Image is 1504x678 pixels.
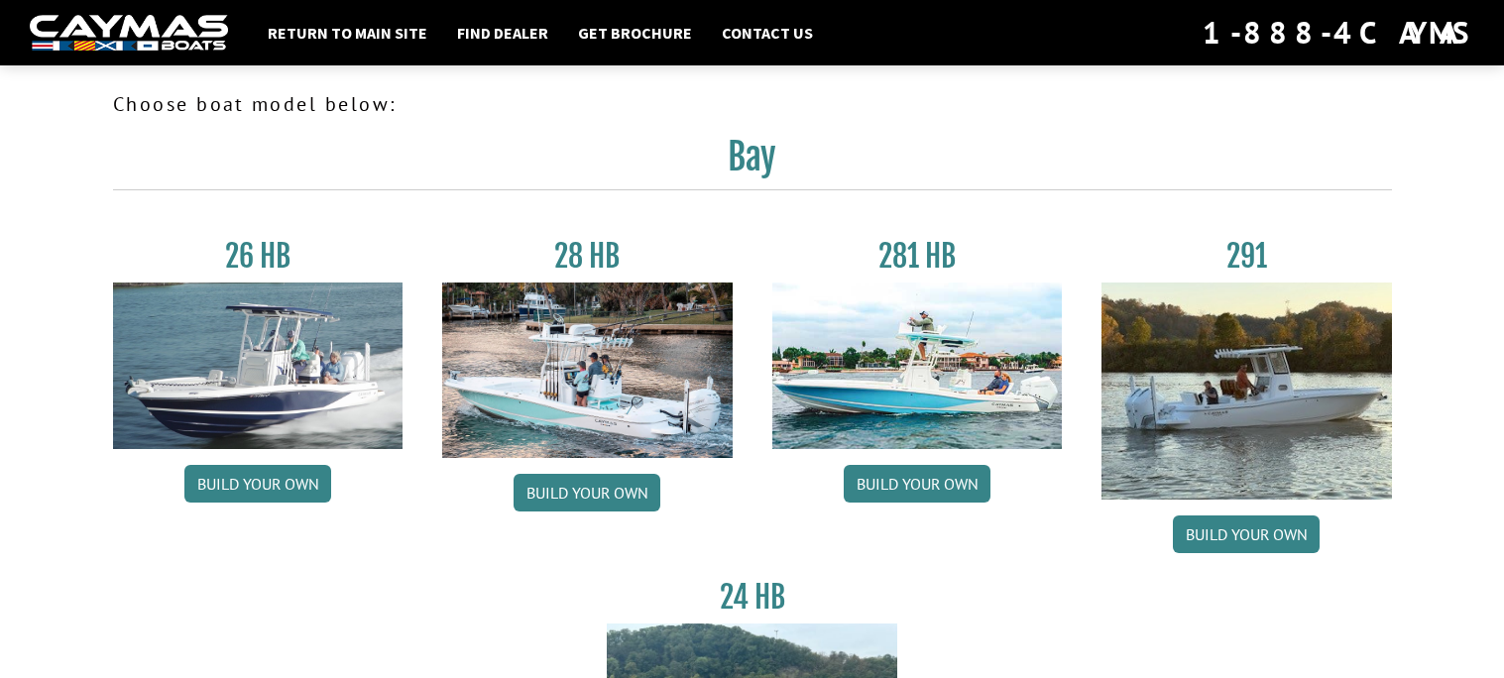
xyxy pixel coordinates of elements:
div: 1-888-4CAYMAS [1203,11,1474,55]
a: Build your own [1173,515,1320,553]
h3: 28 HB [442,238,733,275]
p: Choose boat model below: [113,89,1392,119]
img: 28_hb_thumbnail_for_caymas_connect.jpg [442,282,733,458]
h3: 26 HB [113,238,404,275]
img: 28-hb-twin.jpg [772,282,1063,449]
img: white-logo-c9c8dbefe5ff5ceceb0f0178aa75bf4bb51f6bca0971e226c86eb53dfe498488.png [30,15,228,52]
h3: 281 HB [772,238,1063,275]
a: Build your own [184,465,331,503]
img: 291_Thumbnail.jpg [1101,282,1392,500]
h2: Bay [113,135,1392,190]
a: Return to main site [258,20,437,46]
img: 26_new_photo_resized.jpg [113,282,404,449]
a: Find Dealer [447,20,558,46]
a: Build your own [514,474,660,511]
a: Build your own [844,465,990,503]
a: Contact Us [712,20,823,46]
a: Get Brochure [568,20,702,46]
h3: 24 HB [607,579,897,616]
h3: 291 [1101,238,1392,275]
